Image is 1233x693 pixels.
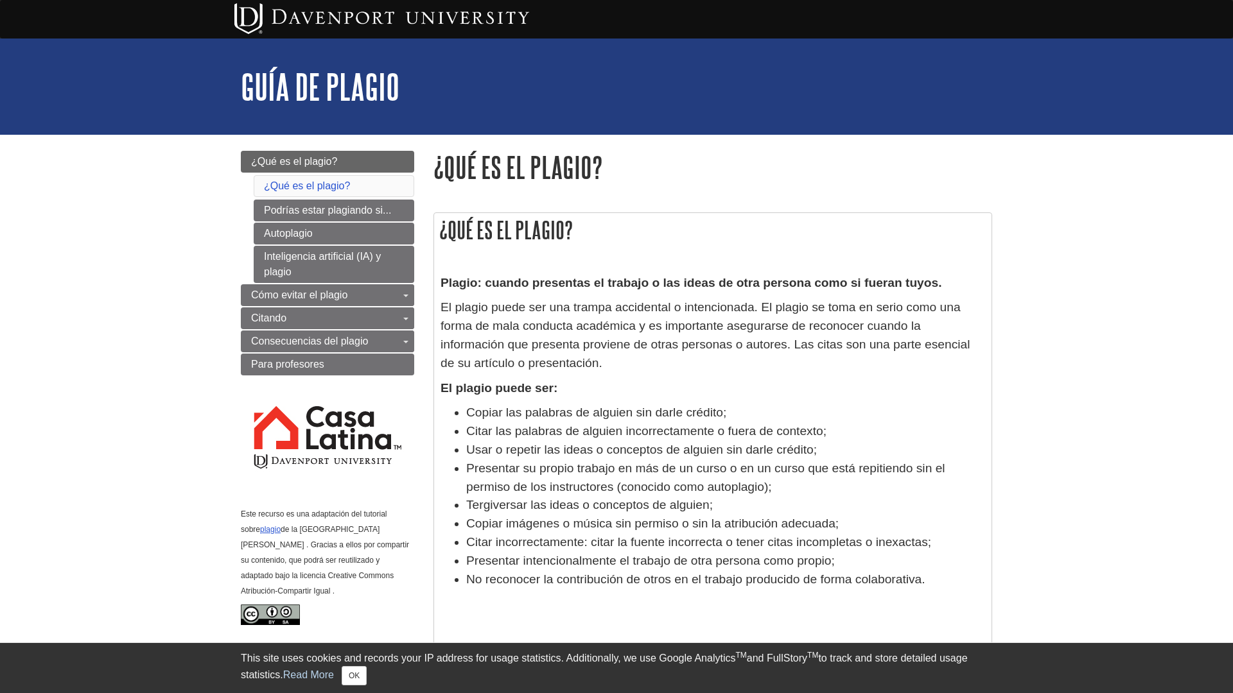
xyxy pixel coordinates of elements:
span: ¿Qué es el plagio? [251,156,337,167]
span: Este recurso es una adaptación del tutorial sobre de la [GEOGRAPHIC_DATA][PERSON_NAME] . Gracias ... [241,509,409,595]
span: Usar o repetir las ideas o conceptos de alguien sin darle crédito; [466,443,817,456]
button: Close [342,666,367,685]
span: Citando [251,312,286,323]
span: Copiar imágenes o música sin permiso o sin la atribución adecuada; [466,517,839,530]
a: Para profesores [241,354,414,375]
p: El plagio puede ser una trampa accidental o intencionada. El plagio se toma en serio como una for... [441,298,985,372]
h1: ¿Qué es el plagio? [433,151,992,184]
a: Inteligencia artificial (IA) y plagio [254,246,414,283]
a: Consecuencias del plagio [241,330,414,352]
span: Presentar su propio trabajo en más de un curso o en un curso que está repitiendo sin el permiso d... [466,461,945,493]
span: Cómo evitar el plagio [251,289,347,300]
img: Davenport University [234,3,529,34]
a: Cómo evitar el plagio [241,284,414,306]
a: ¿Qué es el plagio? [241,151,414,173]
a: Citando [241,307,414,329]
a: plagio [260,525,281,534]
strong: El plagio puede ser: [441,381,557,395]
span: Consecuencias del plagio [251,336,368,346]
sup: TM [807,651,818,660]
a: Guía de plagio [241,67,399,107]
a: Podrías estar plagiando si... [254,200,414,221]
h2: ¿Qué es el plagio? [434,213,992,247]
strong: Plagio: cuando presentas el trabajo o las ideas de otra persona como si fueran tuyos. [441,276,942,289]
span: No reconocer la contribución de otros en el trabajo producido de forma colaborativa. [466,572,925,586]
a: ¿Qué es el plagio? [264,180,350,191]
div: This site uses cookies and records your IP address for usage statistics. Additionally, we use Goo... [241,651,992,685]
a: Read More [283,669,334,680]
sup: TM [735,651,746,660]
span: Citar incorrectamente: citar la fuente incorrecta o tener citas incompletas o inexactas; [466,535,931,549]
span: Citar las palabras de alguien incorrectamente o fuera de contexto; [466,424,826,438]
span: Para profesores [251,359,324,370]
span: Tergiversar las ideas o conceptos de alguien; [466,498,713,511]
a: Autoplagio [254,223,414,244]
span: Presentar intencionalmente el trabajo de otra persona como propio; [466,554,835,567]
span: Copiar las palabras de alguien sin darle crédito; [466,406,726,419]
